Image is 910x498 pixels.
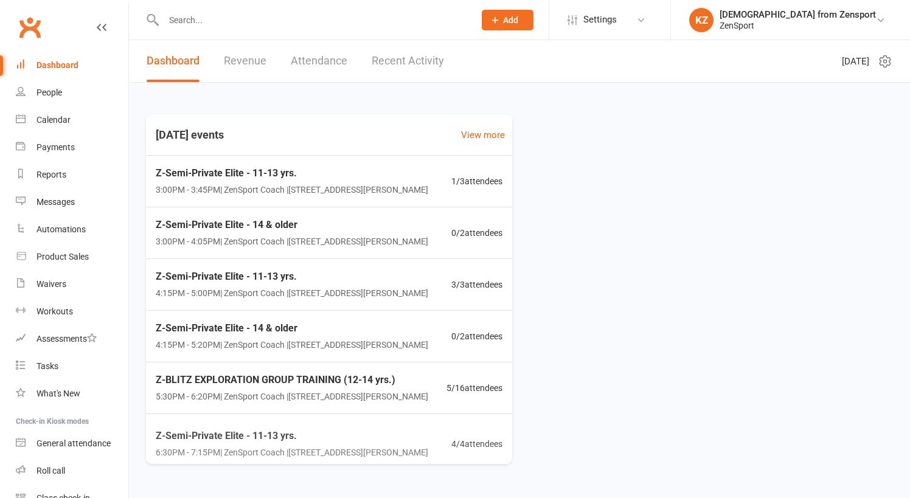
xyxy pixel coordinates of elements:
div: Waivers [36,279,66,289]
a: People [16,79,128,106]
a: View more [461,128,505,142]
a: Dashboard [16,52,128,79]
span: [DATE] [842,54,869,69]
span: 4 / 4 attendees [451,437,502,450]
span: Settings [583,6,617,33]
a: Attendance [291,40,347,82]
span: Z-BLITZ EXPLORATION GROUP TRAINING (12-14 yrs.) [156,372,428,388]
span: Z-Semi-Private Elite - 14 & older [156,320,428,336]
span: 1 / 3 attendees [451,175,502,188]
div: Product Sales [36,252,89,261]
div: Roll call [36,466,65,476]
span: 3 / 3 attendees [451,278,502,291]
div: Automations [36,224,86,234]
h3: [DATE] events [146,124,234,146]
a: What's New [16,380,128,407]
span: Z-Semi-Private Elite - 14 & older [156,217,428,233]
div: Payments [36,142,75,152]
button: Add [482,10,533,30]
div: ZenSport [720,20,876,31]
span: 3:00PM - 3:45PM | ZenSport Coach | [STREET_ADDRESS][PERSON_NAME] [156,183,428,196]
span: 3:00PM - 4:05PM | ZenSport Coach | [STREET_ADDRESS][PERSON_NAME] [156,235,428,248]
div: Assessments [36,334,97,344]
input: Search... [160,12,466,29]
a: Assessments [16,325,128,353]
div: Reports [36,170,66,179]
span: 5:30PM - 6:20PM | ZenSport Coach | [STREET_ADDRESS][PERSON_NAME] [156,390,428,403]
span: 0 / 2 attendees [451,226,502,240]
div: Calendar [36,115,71,125]
div: Messages [36,197,75,207]
a: Clubworx [15,12,45,43]
div: [DEMOGRAPHIC_DATA] from Zensport [720,9,876,20]
a: Reports [16,161,128,188]
div: General attendance [36,438,111,448]
a: Revenue [224,40,266,82]
a: Calendar [16,106,128,134]
span: Z-Semi-Private Elite - 11-13 yrs. [156,165,428,181]
div: People [36,88,62,97]
a: Waivers [16,271,128,298]
a: Automations [16,216,128,243]
span: 4:15PM - 5:20PM | ZenSport Coach | [STREET_ADDRESS][PERSON_NAME] [156,338,428,351]
a: Payments [16,134,128,161]
div: KZ [689,8,714,32]
a: Roll call [16,457,128,485]
a: Recent Activity [372,40,444,82]
span: Z-Semi-Private Elite - 11-13 yrs. [156,269,428,285]
a: General attendance kiosk mode [16,430,128,457]
a: Tasks [16,353,128,380]
a: Product Sales [16,243,128,271]
a: Messages [16,188,128,216]
span: 6:30PM - 7:15PM | ZenSport Coach | [STREET_ADDRESS][PERSON_NAME] [156,446,428,459]
span: Z-Semi-Private Elite - 11-13 yrs. [156,428,428,444]
div: Workouts [36,306,73,316]
div: Tasks [36,361,58,371]
span: Add [503,15,518,25]
div: What's New [36,389,80,398]
div: Dashboard [36,60,78,70]
a: Workouts [16,298,128,325]
a: Dashboard [147,40,200,82]
span: 4:15PM - 5:00PM | ZenSport Coach | [STREET_ADDRESS][PERSON_NAME] [156,286,428,300]
span: 0 / 2 attendees [451,330,502,343]
span: 5 / 16 attendees [446,381,502,395]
